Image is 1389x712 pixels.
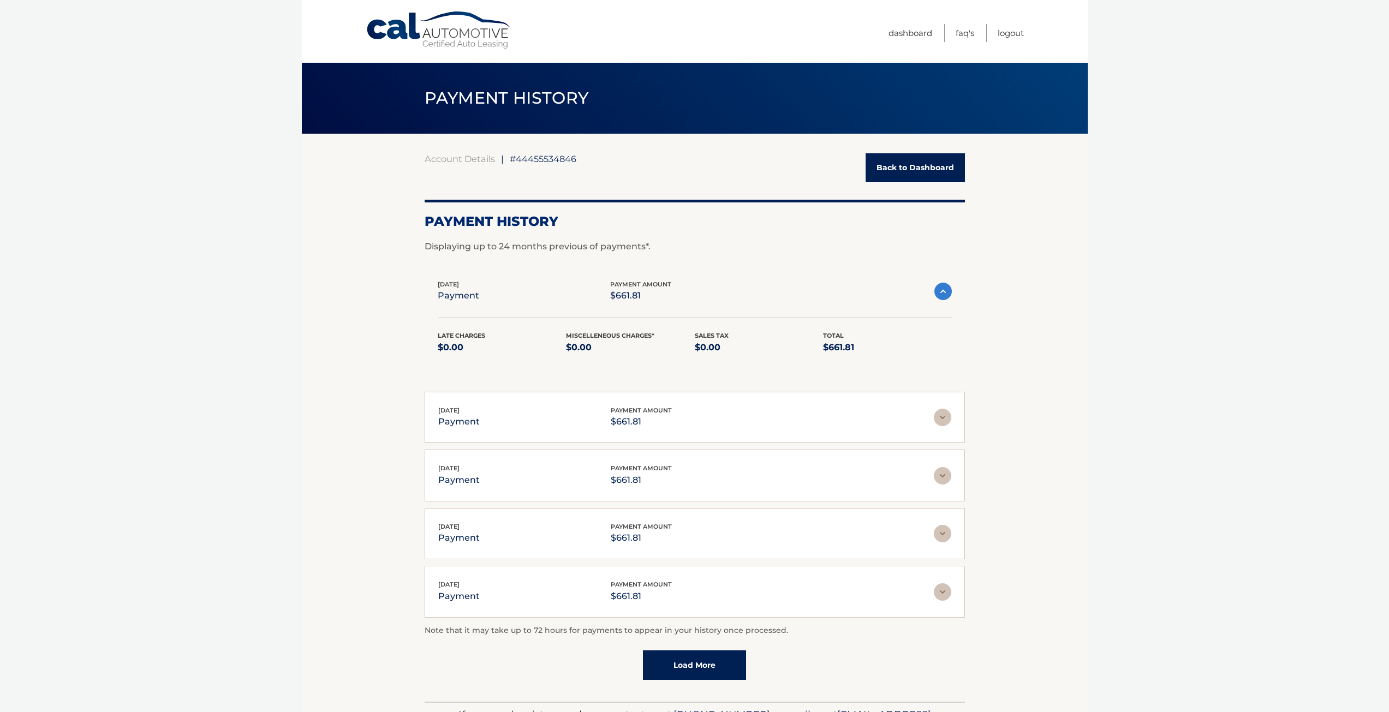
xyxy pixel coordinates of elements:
p: payment [438,530,480,546]
a: Account Details [425,153,495,164]
p: $0.00 [566,340,695,355]
span: [DATE] [438,464,460,472]
p: $661.81 [611,414,672,429]
span: Total [823,332,844,339]
p: $661.81 [823,340,952,355]
span: #44455534846 [510,153,576,164]
a: Cal Automotive [366,11,513,50]
span: [DATE] [438,406,460,414]
h2: Payment History [425,213,965,230]
span: Sales Tax [695,332,729,339]
p: $661.81 [611,472,672,488]
a: Logout [998,24,1024,42]
img: accordion-rest.svg [934,467,951,484]
span: [DATE] [438,581,460,588]
p: $0.00 [695,340,824,355]
a: Load More [643,650,746,680]
span: payment amount [611,406,672,414]
a: Back to Dashboard [866,153,965,182]
span: | [501,153,504,164]
a: Dashboard [889,24,932,42]
p: Displaying up to 24 months previous of payments*. [425,240,965,253]
p: $661.81 [610,288,671,303]
span: payment amount [611,581,672,588]
a: FAQ's [956,24,974,42]
span: [DATE] [438,523,460,530]
span: Late Charges [438,332,485,339]
span: Miscelleneous Charges* [566,332,654,339]
span: payment amount [610,280,671,288]
p: $661.81 [611,589,672,604]
p: payment [438,589,480,604]
span: payment amount [611,464,672,472]
img: accordion-active.svg [934,283,952,300]
p: $0.00 [438,340,567,355]
img: accordion-rest.svg [934,583,951,601]
p: payment [438,414,480,429]
img: accordion-rest.svg [934,525,951,542]
p: $661.81 [611,530,672,546]
span: payment amount [611,523,672,530]
span: PAYMENT HISTORY [425,88,589,108]
p: Note that it may take up to 72 hours for payments to appear in your history once processed. [425,624,965,637]
p: payment [438,472,480,488]
img: accordion-rest.svg [934,409,951,426]
p: payment [438,288,479,303]
span: [DATE] [438,280,459,288]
